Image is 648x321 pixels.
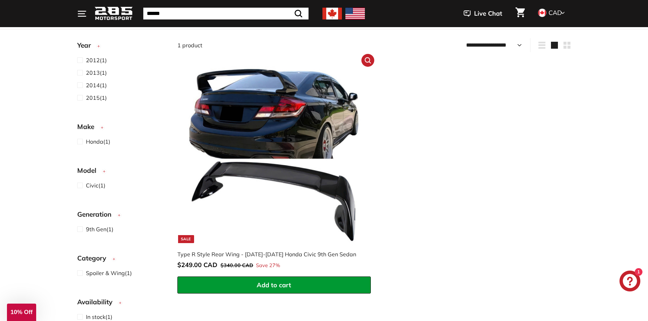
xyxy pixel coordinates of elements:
button: Make [77,120,166,137]
div: Sale [178,235,194,243]
span: (1) [86,56,107,64]
a: Cart [511,2,529,25]
inbox-online-store-chat: Shopify online store chat [617,271,642,293]
button: Model [77,163,166,181]
img: Logo_285_Motorsport_areodynamics_components [95,6,133,22]
span: Spoiler & Wing [86,270,125,276]
button: Year [77,38,166,56]
span: (1) [86,137,110,146]
span: (1) [86,313,112,321]
span: (1) [86,225,113,233]
span: Generation [77,209,117,219]
button: Generation [77,207,166,225]
span: Availability [77,297,118,307]
span: Year [77,40,96,50]
button: Availability [77,295,166,312]
span: 10% Off [10,309,32,315]
a: Sale 2014 honda civic spoiler Type R Style Rear Wing - [DATE]-[DATE] Honda Civic 9th Gen Sedan Sa... [177,57,371,276]
img: 2014 honda civic spoiler [185,65,363,243]
div: 10% Off [7,304,36,321]
input: Search [143,8,309,19]
span: $249.00 CAD [177,261,217,269]
span: 2014 [86,82,100,89]
button: Category [77,251,166,268]
span: In stock [86,313,105,320]
span: Category [77,253,111,263]
span: 9th Gen [86,226,106,233]
div: Type R Style Rear Wing - [DATE]-[DATE] Honda Civic 9th Gen Sedan [177,250,364,258]
span: Honda [86,138,103,145]
span: 2012 [86,57,100,64]
span: Save 27% [256,262,280,270]
span: 2015 [86,94,100,101]
span: (1) [86,94,107,102]
button: Live Chat [455,5,511,22]
span: (1) [86,269,132,277]
span: Civic [86,182,98,189]
span: (1) [86,81,107,89]
span: (1) [86,69,107,77]
span: Make [77,122,99,132]
span: 2013 [86,69,100,76]
span: CAD [549,9,562,17]
button: Add to cart [177,276,371,294]
span: Add to cart [257,281,291,289]
div: 1 product [177,41,374,49]
span: (1) [86,181,105,190]
span: Model [77,166,102,176]
span: Live Chat [474,9,502,18]
span: $340.00 CAD [221,262,253,268]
